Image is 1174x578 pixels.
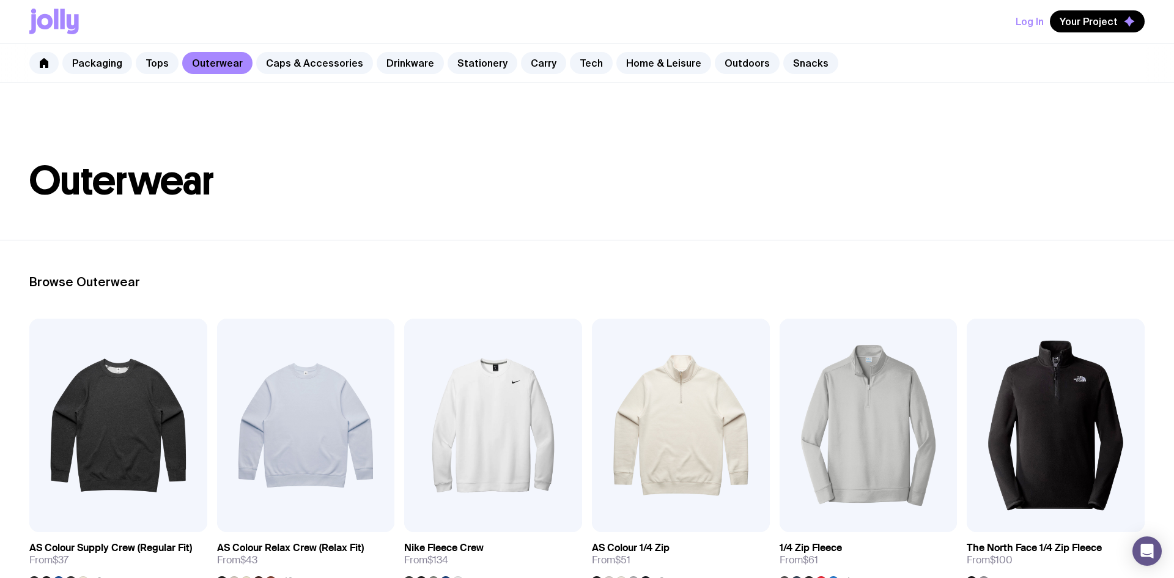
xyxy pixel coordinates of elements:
[716,508,758,530] a: View
[1091,508,1132,530] a: View
[792,508,902,530] button: Add to wishlist
[616,52,711,74] a: Home & Leisure
[182,52,253,74] a: Outerwear
[615,554,630,566] span: $51
[803,554,818,566] span: $61
[979,508,1089,530] button: Add to wishlist
[29,161,1145,201] h1: Outerwear
[404,542,484,554] h3: Nike Fleece Crew
[822,513,892,525] span: Add to wishlist
[967,554,1013,566] span: From
[217,542,364,554] h3: AS Colour Relax Crew (Relax Fit)
[604,508,714,530] button: Add to wishlist
[1132,536,1162,566] div: Open Intercom Messenger
[570,52,613,74] a: Tech
[635,513,704,525] span: Add to wishlist
[62,52,132,74] a: Packaging
[260,513,330,525] span: Add to wishlist
[528,508,570,530] a: View
[404,554,448,566] span: From
[990,554,1013,566] span: $100
[240,554,257,566] span: $43
[1060,15,1118,28] span: Your Project
[521,52,566,74] a: Carry
[783,52,838,74] a: Snacks
[592,542,670,554] h3: AS Colour 1/4 Zip
[217,554,257,566] span: From
[416,508,526,530] button: Add to wishlist
[377,52,444,74] a: Drinkware
[53,554,68,566] span: $37
[229,508,339,530] button: Add to wishlist
[1050,10,1145,32] button: Your Project
[29,542,192,554] h3: AS Colour Supply Crew (Regular Fit)
[448,52,517,74] a: Stationery
[1010,513,1079,525] span: Add to wishlist
[29,554,68,566] span: From
[967,542,1102,554] h3: The North Face 1/4 Zip Fleece
[447,513,517,525] span: Add to wishlist
[72,513,142,525] span: Add to wishlist
[29,275,1145,289] h2: Browse Outerwear
[427,554,448,566] span: $134
[341,508,382,530] a: View
[903,508,945,530] a: View
[256,52,373,74] a: Caps & Accessories
[1016,10,1044,32] button: Log In
[136,52,179,74] a: Tops
[780,542,842,554] h3: 1/4 Zip Fleece
[592,554,630,566] span: From
[780,554,818,566] span: From
[153,508,195,530] a: View
[715,52,780,74] a: Outdoors
[42,508,152,530] button: Add to wishlist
